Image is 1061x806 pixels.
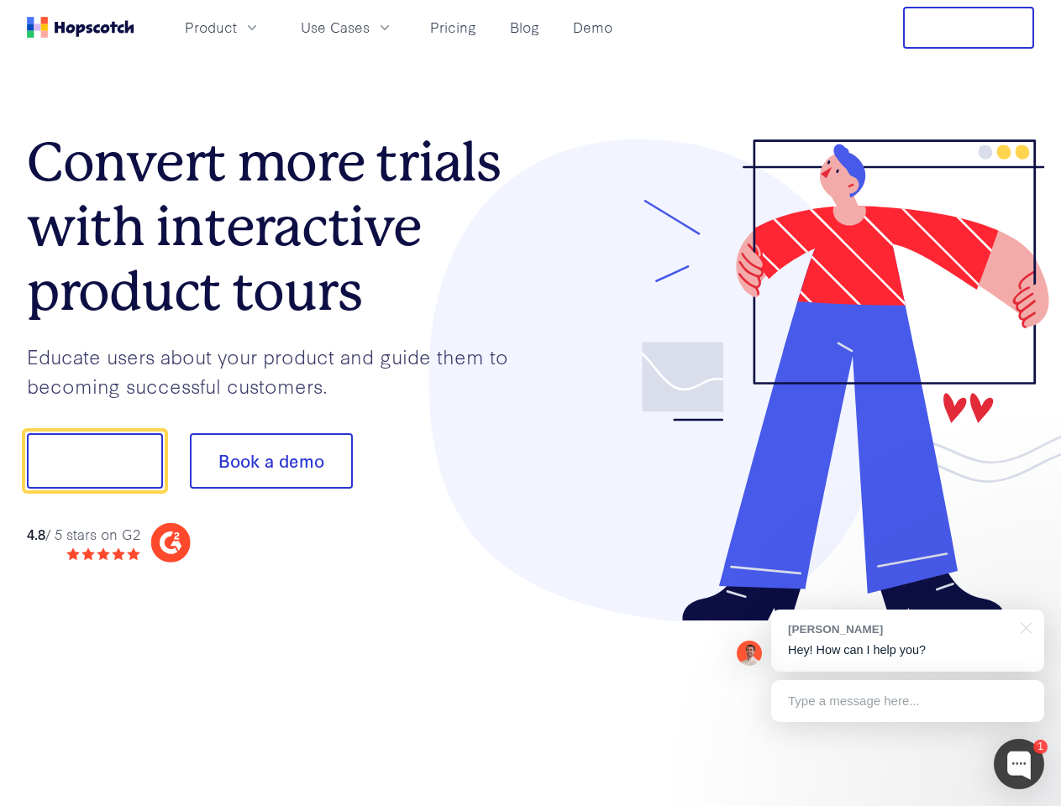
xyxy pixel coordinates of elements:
p: Educate users about your product and guide them to becoming successful customers. [27,342,531,400]
button: Use Cases [291,13,403,41]
div: / 5 stars on G2 [27,524,140,545]
a: Blog [503,13,546,41]
div: Type a message here... [771,680,1044,722]
img: Mark Spera [737,641,762,666]
span: Use Cases [301,17,370,38]
span: Product [185,17,237,38]
div: 1 [1033,740,1048,754]
p: Hey! How can I help you? [788,641,1027,659]
a: Demo [566,13,619,41]
button: Show me! [27,433,163,489]
button: Free Trial [903,7,1034,49]
a: Pricing [423,13,483,41]
button: Book a demo [190,433,353,489]
a: Home [27,17,134,38]
strong: 4.8 [27,524,45,543]
div: [PERSON_NAME] [788,621,1011,637]
button: Product [175,13,271,41]
h1: Convert more trials with interactive product tours [27,130,531,323]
